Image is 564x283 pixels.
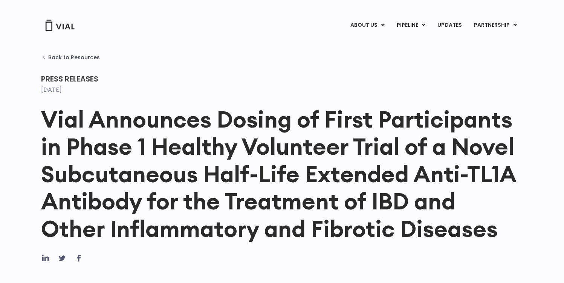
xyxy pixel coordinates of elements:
a: UPDATES [431,19,468,32]
a: PIPELINEMenu Toggle [391,19,431,32]
img: Vial Logo [45,20,75,31]
h1: Vial Announces Dosing of First Participants in Phase 1 Healthy Volunteer Trial of a Novel Subcuta... [41,106,523,242]
div: Share on linkedin [41,254,50,263]
span: Press Releases [41,74,98,84]
a: ABOUT USMenu Toggle [344,19,390,32]
div: Share on facebook [74,254,83,263]
a: Back to Resources [41,54,100,60]
a: PARTNERSHIPMenu Toggle [468,19,523,32]
time: [DATE] [41,85,62,94]
div: Share on twitter [58,254,67,263]
span: Back to Resources [48,54,100,60]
